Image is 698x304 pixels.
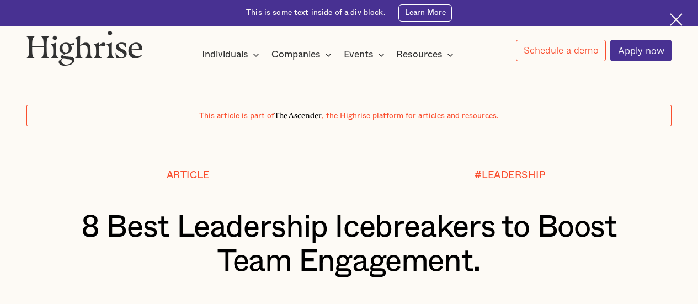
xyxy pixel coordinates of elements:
[54,211,644,279] h1: 8 Best Leadership Icebreakers to Boost Team Engagement.
[516,40,606,61] a: Schedule a demo
[246,8,386,18] div: This is some text inside of a div block.
[396,48,443,61] div: Resources
[610,40,672,61] a: Apply now
[26,30,143,66] img: Highrise logo
[271,48,321,61] div: Companies
[274,109,322,119] span: The Ascender
[167,170,210,181] div: Article
[344,48,374,61] div: Events
[199,112,274,120] span: This article is part of
[670,13,683,26] img: Cross icon
[202,48,248,61] div: Individuals
[322,112,499,120] span: , the Highrise platform for articles and resources.
[475,170,546,181] div: #LEADERSHIP
[398,4,452,22] a: Learn More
